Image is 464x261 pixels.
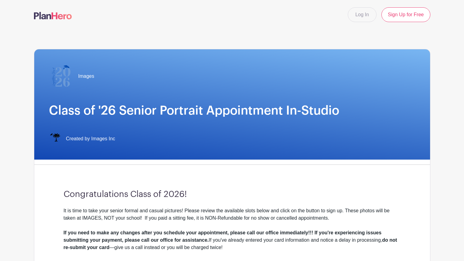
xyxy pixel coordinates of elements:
[49,103,415,118] h1: Class of '26 Senior Portrait Appointment In-Studio
[348,7,377,22] a: Log In
[64,189,401,200] h3: Congratulations Class of 2026!
[66,135,115,142] span: Created by Images Inc
[34,12,72,19] img: logo-507f7623f17ff9eddc593b1ce0a138ce2505c220e1c5a4e2b4648c50719b7d32.svg
[381,7,430,22] a: Sign Up for Free
[64,230,382,243] strong: If you need to make any changes after you schedule your appointment, please call our office immed...
[49,64,73,89] img: 2026%20logo%20(2).png
[78,73,94,80] span: Images
[49,133,61,145] img: IMAGES%20logo%20transparenT%20PNG%20s.png
[64,207,401,222] div: It is time to take your senior formal and casual pictures! Please review the available slots belo...
[64,237,397,250] strong: do not re-submit your card
[64,229,401,251] div: If you've already entered your card information and notice a delay in processing, —give us a call...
